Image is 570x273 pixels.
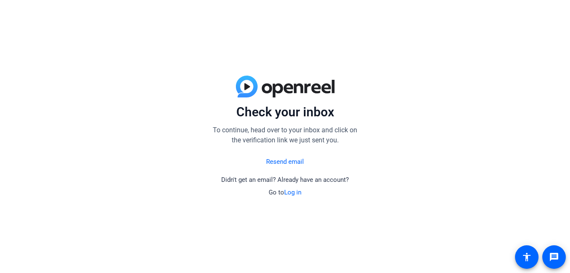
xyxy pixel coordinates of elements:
img: blue-gradient.svg [236,76,335,97]
mat-icon: accessibility [522,252,532,262]
span: Didn't get an email? Already have an account? [221,176,349,184]
p: To continue, head over to your inbox and click on the verification link we just sent you. [209,125,361,145]
p: Check your inbox [209,104,361,120]
span: Go to [269,189,301,196]
mat-icon: message [549,252,559,262]
a: Log in [284,189,301,196]
a: Resend email [266,157,304,167]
